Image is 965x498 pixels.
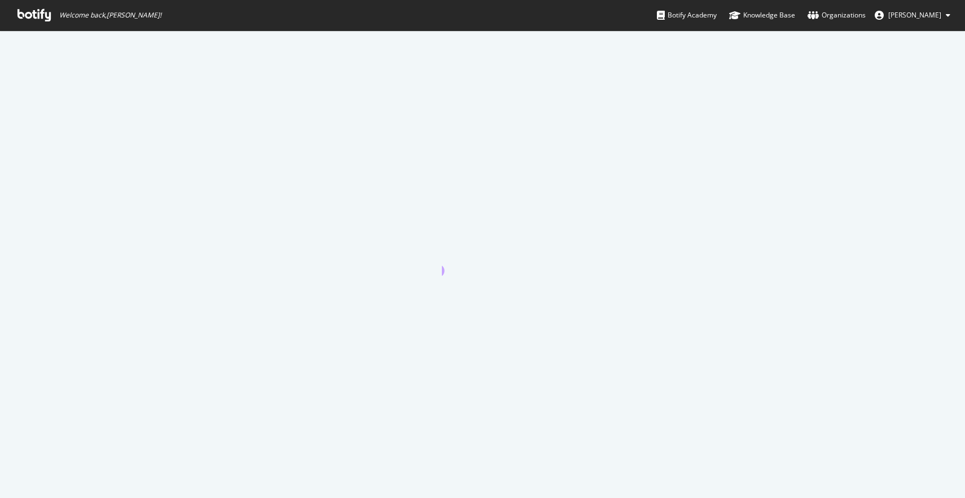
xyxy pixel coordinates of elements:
div: Organizations [808,10,866,21]
div: Knowledge Base [729,10,795,21]
span: Welcome back, [PERSON_NAME] ! [59,11,161,20]
div: animation [442,235,523,276]
button: [PERSON_NAME] [866,6,959,24]
span: Joe Wyman [888,10,941,20]
div: Botify Academy [657,10,717,21]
